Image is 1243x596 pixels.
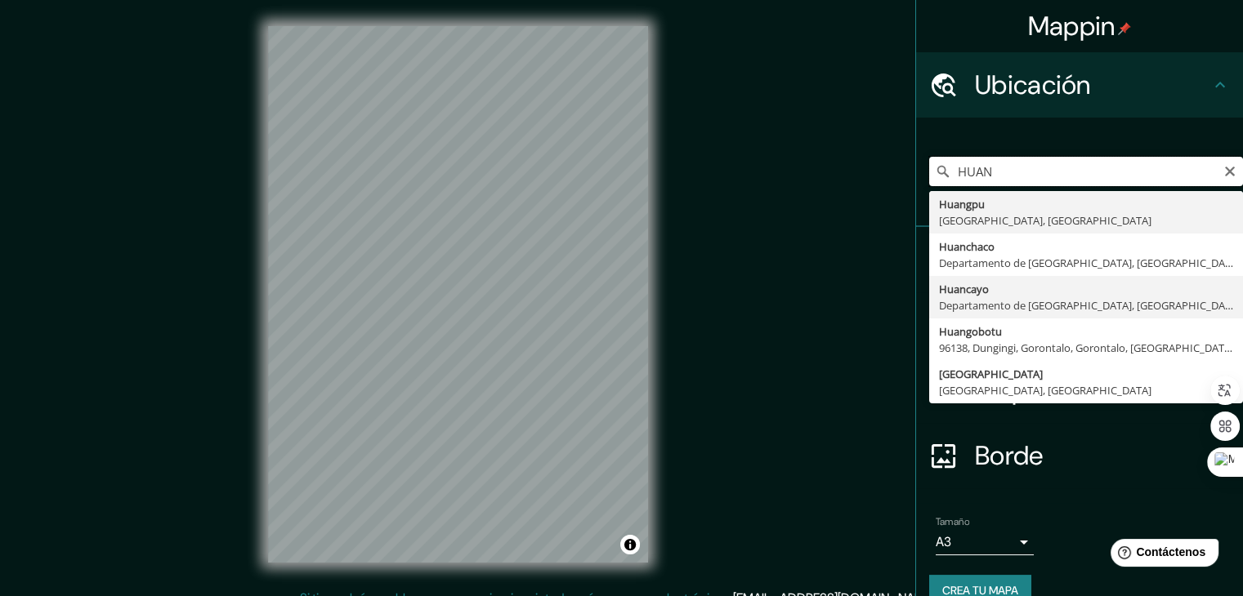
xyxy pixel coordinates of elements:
font: Borde [975,438,1044,473]
button: Claro [1223,162,1236,178]
div: Ubicación [916,52,1243,118]
font: 96138, Dungingi, Gorontalo, Gorontalo, [GEOGRAPHIC_DATA] [939,340,1234,355]
font: [GEOGRAPHIC_DATA], [GEOGRAPHIC_DATA] [939,213,1151,228]
div: Disposición [916,358,1243,423]
iframe: Lanzador de widgets de ayuda [1098,532,1225,578]
font: [GEOGRAPHIC_DATA], [GEOGRAPHIC_DATA] [939,383,1151,398]
font: Ubicación [975,68,1091,102]
font: Huancayo [939,282,989,296]
div: Estilo [916,292,1243,358]
div: Patas [916,227,1243,292]
font: Huanchaco [939,239,995,254]
font: [GEOGRAPHIC_DATA] [939,367,1043,381]
div: Borde [916,423,1243,488]
font: Huangpu [939,197,985,211]
img: pin-icon.png [1118,22,1131,35]
font: Mappin [1028,9,1116,43]
button: Activar o desactivar atribución [620,535,640,554]
font: A3 [936,533,951,550]
font: Departamento de [GEOGRAPHIC_DATA], [GEOGRAPHIC_DATA] [939,298,1241,313]
div: A3 [936,529,1034,555]
font: Huangobotu [939,324,1002,339]
font: Departamento de [GEOGRAPHIC_DATA], [GEOGRAPHIC_DATA] [939,256,1241,270]
canvas: Mapa [268,26,648,563]
font: Tamaño [936,515,969,528]
input: Elige tu ciudad o zona [929,157,1243,186]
